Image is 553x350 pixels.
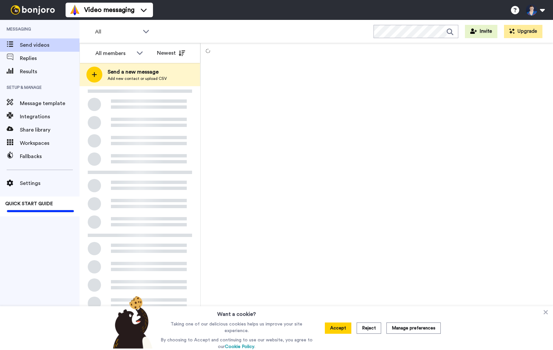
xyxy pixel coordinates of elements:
button: Reject [357,322,381,334]
div: All members [95,49,133,57]
span: Message template [20,99,79,107]
span: Integrations [20,113,79,121]
p: By choosing to Accept and continuing to use our website, you agree to our . [159,337,314,350]
span: Send videos [20,41,79,49]
span: Results [20,68,79,76]
span: Fallbacks [20,152,79,160]
p: Taking one of our delicious cookies helps us improve your site experience. [159,321,314,334]
span: Workspaces [20,139,79,147]
span: Send a new message [108,68,167,76]
button: Invite [465,25,497,38]
span: Add new contact or upload CSV [108,76,167,81]
button: Newest [152,46,190,60]
span: Replies [20,54,79,62]
button: Upgrade [504,25,542,38]
button: Manage preferences [386,322,441,334]
a: Cookie Policy [225,344,254,349]
img: vm-color.svg [70,5,80,15]
h3: Want a cookie? [217,306,256,318]
span: Share library [20,126,79,134]
span: Video messaging [84,5,134,15]
span: QUICK START GUIDE [5,202,53,206]
span: Settings [20,179,79,187]
img: bear-with-cookie.png [107,296,156,349]
span: All [95,28,139,36]
button: Accept [325,322,351,334]
img: bj-logo-header-white.svg [8,5,58,15]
